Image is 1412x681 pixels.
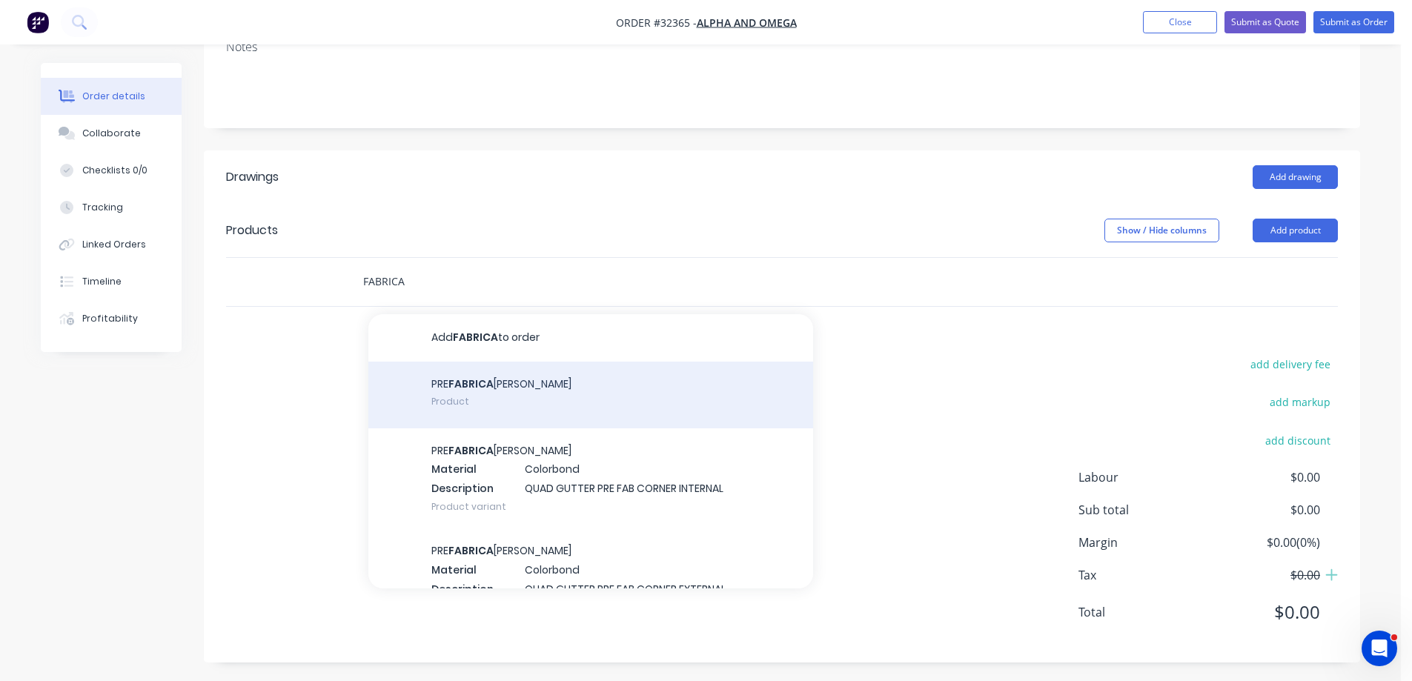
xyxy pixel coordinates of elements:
div: Checklists 0/0 [82,164,148,177]
div: Linked Orders [82,238,146,251]
button: Submit as Order [1313,11,1394,33]
iframe: Intercom live chat [1362,631,1397,666]
button: Close [1143,11,1217,33]
span: Tax [1078,566,1210,584]
button: Linked Orders [41,226,182,263]
span: $0.00 [1210,566,1320,584]
span: $0.00 [1210,468,1320,486]
button: Submit as Quote [1224,11,1306,33]
button: add markup [1262,392,1338,412]
div: Collaborate [82,127,141,140]
button: Checklists 0/0 [41,152,182,189]
span: Margin [1078,534,1210,551]
button: AddFABRICAto order [368,314,813,362]
span: $0.00 [1210,501,1320,519]
button: Profitability [41,300,182,337]
button: Timeline [41,263,182,300]
div: Notes [226,40,1338,54]
div: Order details [82,90,145,103]
span: $0.00 ( 0 %) [1210,534,1320,551]
span: Order #32365 - [616,16,697,30]
button: Add product [1253,219,1338,242]
span: Labour [1078,468,1210,486]
button: add delivery fee [1242,354,1338,374]
span: Total [1078,603,1210,621]
div: Tracking [82,201,123,214]
input: Start typing to add a product... [362,267,659,296]
span: Sub total [1078,501,1210,519]
button: Order details [41,78,182,115]
div: Products [226,222,278,239]
a: ALPHA AND OMEGA [697,16,797,30]
button: Collaborate [41,115,182,152]
div: Timeline [82,275,122,288]
div: Drawings [226,168,279,186]
button: add discount [1257,430,1338,450]
button: Add drawing [1253,165,1338,189]
div: Profitability [82,312,138,325]
button: Show / Hide columns [1104,219,1219,242]
span: $0.00 [1210,599,1320,625]
button: Tracking [41,189,182,226]
img: Factory [27,11,49,33]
